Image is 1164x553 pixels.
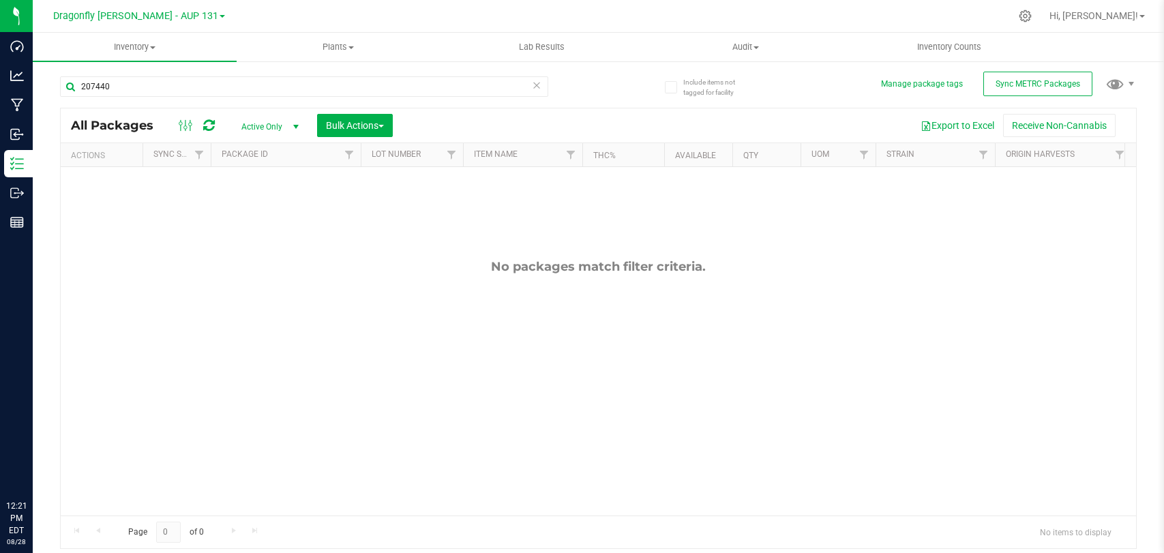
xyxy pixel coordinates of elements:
[1017,10,1034,23] div: Manage settings
[10,215,24,229] inline-svg: Reports
[881,78,963,90] button: Manage package tags
[972,143,995,166] a: Filter
[153,149,206,159] a: Sync Status
[501,41,583,53] span: Lab Results
[61,259,1136,274] div: No packages match filter criteria.
[983,72,1092,96] button: Sync METRC Packages
[33,33,237,61] a: Inventory
[10,157,24,170] inline-svg: Inventory
[440,33,644,61] a: Lab Results
[886,149,914,159] a: Strain
[644,41,847,53] span: Audit
[6,500,27,537] p: 12:21 PM EDT
[10,128,24,141] inline-svg: Inbound
[1109,143,1131,166] a: Filter
[317,114,393,137] button: Bulk Actions
[237,41,440,53] span: Plants
[14,444,55,485] iframe: Resource center
[474,149,518,159] a: Item Name
[675,151,716,160] a: Available
[683,77,751,98] span: Include items not tagged for facility
[912,114,1003,137] button: Export to Excel
[188,143,211,166] a: Filter
[117,522,215,543] span: Page of 0
[222,149,268,159] a: Package ID
[532,76,541,94] span: Clear
[53,10,218,22] span: Dragonfly [PERSON_NAME] - AUP 131
[372,149,421,159] a: Lot Number
[10,186,24,200] inline-svg: Outbound
[853,143,876,166] a: Filter
[811,149,829,159] a: UOM
[996,79,1080,89] span: Sync METRC Packages
[33,41,237,53] span: Inventory
[71,118,167,133] span: All Packages
[441,143,463,166] a: Filter
[644,33,848,61] a: Audit
[899,41,1000,53] span: Inventory Counts
[10,69,24,83] inline-svg: Analytics
[560,143,582,166] a: Filter
[326,120,384,131] span: Bulk Actions
[237,33,441,61] a: Plants
[10,98,24,112] inline-svg: Manufacturing
[60,76,548,97] input: Search Package ID, Item Name, SKU, Lot or Part Number...
[1029,522,1122,542] span: No items to display
[1006,149,1075,159] a: Origin Harvests
[1049,10,1138,21] span: Hi, [PERSON_NAME]!
[338,143,361,166] a: Filter
[6,537,27,547] p: 08/28
[593,151,616,160] a: THC%
[71,151,137,160] div: Actions
[743,151,758,160] a: Qty
[1003,114,1116,137] button: Receive Non-Cannabis
[847,33,1051,61] a: Inventory Counts
[10,40,24,53] inline-svg: Dashboard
